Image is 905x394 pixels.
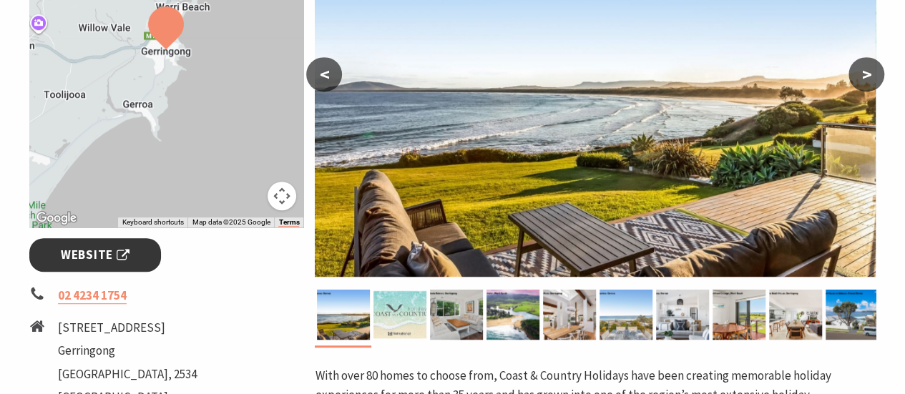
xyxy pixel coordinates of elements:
[58,318,197,338] li: [STREET_ADDRESS]
[61,245,129,265] span: Website
[306,57,342,92] button: <
[58,287,127,304] a: 02 4234 1754
[58,365,197,384] li: [GEOGRAPHIC_DATA], 2534
[33,209,80,227] img: Google
[33,209,80,227] a: Open this area in Google Maps (opens a new window)
[848,57,884,92] button: >
[58,341,197,360] li: Gerringong
[278,218,299,227] a: Terms
[29,238,162,272] a: Website
[268,182,296,210] button: Map camera controls
[122,217,183,227] button: Keyboard shortcuts
[192,218,270,226] span: Map data ©2025 Google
